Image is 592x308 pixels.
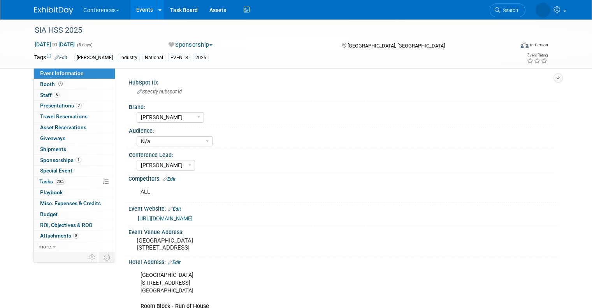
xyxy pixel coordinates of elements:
[138,215,193,222] a: [URL][DOMAIN_NAME]
[527,53,548,57] div: Event Rating
[40,146,66,152] span: Shipments
[128,173,558,183] div: Competitors:
[521,42,529,48] img: Format-Inperson.png
[76,42,93,48] span: (3 days)
[34,41,75,48] span: [DATE] [DATE]
[40,81,64,87] span: Booth
[99,252,115,262] td: Toggle Event Tabs
[34,7,73,14] img: ExhibitDay
[163,176,176,182] a: Edit
[76,103,82,109] span: 2
[54,92,60,98] span: 5
[32,23,504,37] div: SIA HSS 2025
[142,54,165,62] div: National
[34,90,115,100] a: Staff5
[490,4,525,17] a: Search
[128,256,558,266] div: Hotel Address:
[54,55,67,60] a: Edit
[34,231,115,241] a: Attachments8
[34,79,115,90] a: Booth
[40,124,86,130] span: Asset Reservations
[530,42,548,48] div: In-Person
[34,220,115,231] a: ROI, Objectives & ROO
[34,53,67,62] td: Tags
[34,111,115,122] a: Travel Reservations
[168,260,181,265] a: Edit
[34,198,115,209] a: Misc. Expenses & Credits
[128,77,558,86] div: HubSpot ID:
[137,237,299,251] pre: [GEOGRAPHIC_DATA] [STREET_ADDRESS]
[128,226,558,236] div: Event Venue Address:
[73,233,79,239] span: 8
[129,149,554,159] div: Conference Lead:
[472,40,548,52] div: Event Format
[40,232,79,239] span: Attachments
[34,155,115,165] a: Sponsorships1
[128,203,558,213] div: Event Website:
[34,176,115,187] a: Tasks20%
[34,209,115,220] a: Budget
[51,41,58,48] span: to
[39,178,65,185] span: Tasks
[74,54,115,62] div: [PERSON_NAME]
[40,200,101,206] span: Misc. Expenses & Credits
[129,101,554,111] div: Brand:
[34,133,115,144] a: Giveaways
[39,243,51,250] span: more
[76,157,81,163] span: 1
[40,157,81,163] span: Sponsorships
[168,54,190,62] div: EVENTS
[40,222,92,228] span: ROI, Objectives & ROO
[40,135,65,141] span: Giveaways
[168,206,181,212] a: Edit
[129,125,554,135] div: Audience:
[34,100,115,111] a: Presentations2
[40,167,72,174] span: Special Event
[40,92,60,98] span: Staff
[34,241,115,252] a: more
[166,41,216,49] button: Sponsorship
[348,43,445,49] span: [GEOGRAPHIC_DATA], [GEOGRAPHIC_DATA]
[40,70,84,76] span: Event Information
[135,184,474,200] div: ALL
[34,144,115,155] a: Shipments
[34,165,115,176] a: Special Event
[137,89,182,95] span: Specify hubspot id
[118,54,140,62] div: Industry
[34,122,115,133] a: Asset Reservations
[40,211,58,217] span: Budget
[86,252,99,262] td: Personalize Event Tab Strip
[40,113,88,120] span: Travel Reservations
[57,81,64,87] span: Booth not reserved yet
[40,189,63,195] span: Playbook
[500,7,518,13] span: Search
[34,68,115,79] a: Event Information
[55,179,65,185] span: 20%
[193,54,209,62] div: 2025
[40,102,82,109] span: Presentations
[536,3,550,18] img: Stephanie Donley
[34,187,115,198] a: Playbook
